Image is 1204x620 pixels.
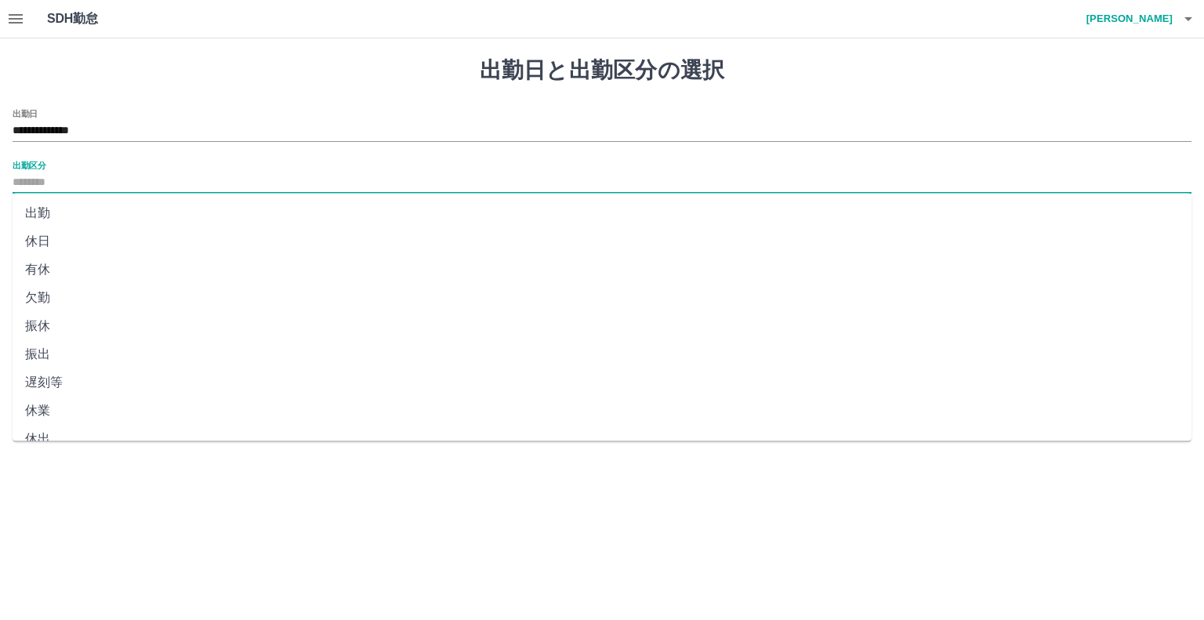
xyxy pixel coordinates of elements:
li: 欠勤 [13,284,1191,312]
label: 出勤区分 [13,159,45,171]
li: 休業 [13,397,1191,425]
li: 有休 [13,256,1191,284]
li: 振出 [13,340,1191,368]
li: 振休 [13,312,1191,340]
li: 出勤 [13,199,1191,227]
li: 休出 [13,425,1191,453]
h1: 出勤日と出勤区分の選択 [13,57,1191,84]
li: 遅刻等 [13,368,1191,397]
label: 出勤日 [13,107,38,119]
li: 休日 [13,227,1191,256]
